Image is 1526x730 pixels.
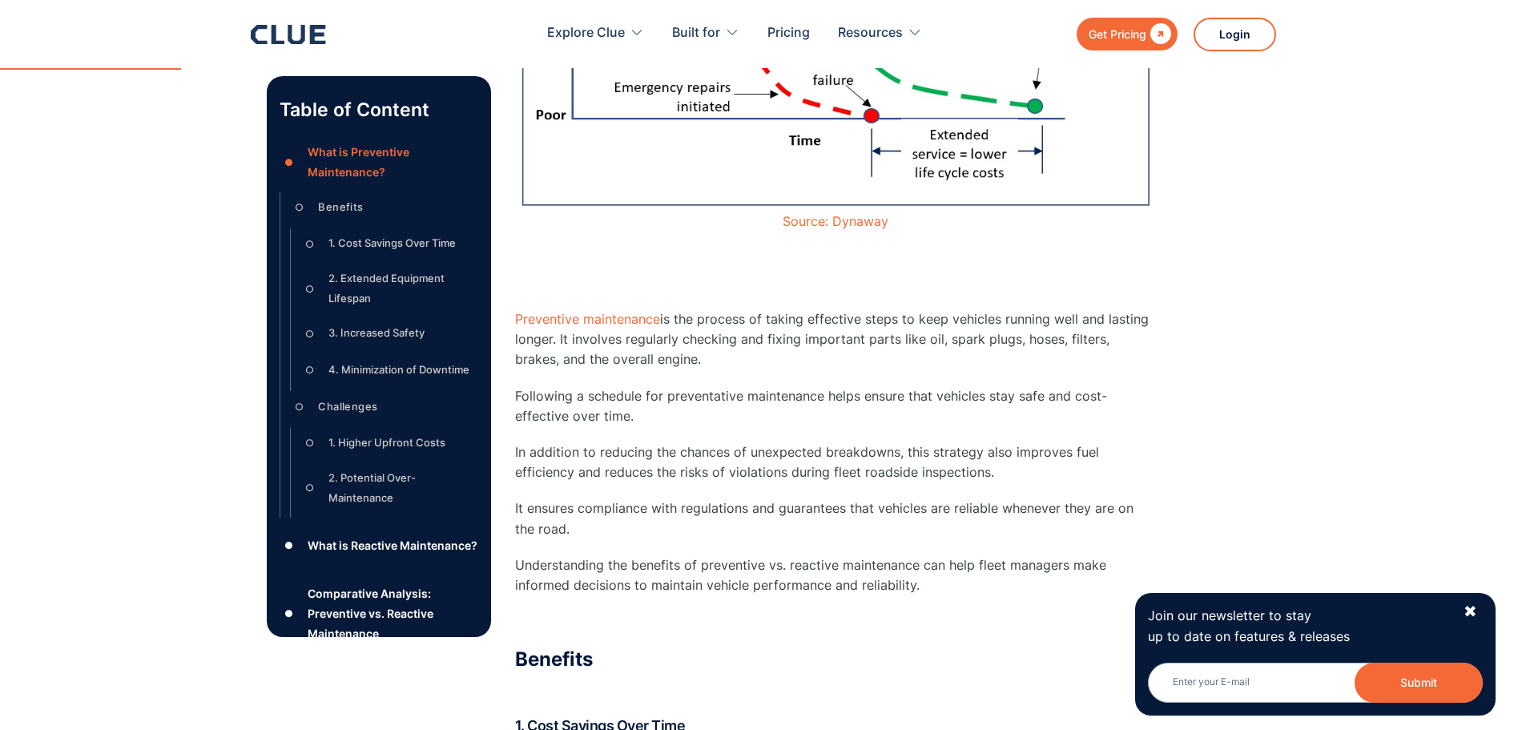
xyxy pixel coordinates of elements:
a: ○4. Minimization of Downtime [300,358,478,382]
a: Pricing [767,8,810,58]
p: ‍ [515,237,1156,257]
div: ○ [300,358,320,382]
a: Get Pricing [1077,18,1178,50]
div: ○ [300,232,320,256]
div: Explore Clue [547,8,644,58]
p: Join our newsletter to stay up to date on features & releases [1148,606,1449,646]
p: ‍ [515,273,1156,293]
a: ●Comparative Analysis: Preventive vs. Reactive Maintenance [280,583,478,644]
a: Source: Dynaway [783,213,888,229]
div: Get Pricing [1089,24,1146,44]
p: ‍ [515,611,1156,631]
div: 2. Extended Equipment Lifespan [328,268,477,309]
div: Benefits [318,197,363,217]
p: is the process of taking effective steps to keep vehicles running well and lasting longer. It inv... [515,309,1156,370]
div: ○ [300,431,320,455]
div: Comparative Analysis: Preventive vs. Reactive Maintenance [308,583,477,644]
div: Resources [838,8,903,58]
a: ○3. Increased Safety [300,321,478,345]
div: Built for [672,8,720,58]
a: Login [1194,18,1276,51]
a: ○2. Extended Equipment Lifespan [300,268,478,309]
div: Resources [838,8,922,58]
p: In addition to reducing the chances of unexpected breakdowns, this strategy also improves fuel ef... [515,442,1156,482]
div: 1. Cost Savings Over Time [328,233,456,253]
a: ●What is Preventive Maintenance? [280,142,478,182]
div: ○ [300,276,320,300]
div: ● [280,534,299,558]
div: Challenges [318,397,377,417]
div: ○ [290,394,309,418]
a: Preventive maintenance [515,311,660,327]
p: Understanding the benefits of preventive vs. reactive maintenance can help fleet managers make in... [515,555,1156,595]
div: ○ [300,321,320,345]
a: ○Challenges [290,394,478,418]
p: Table of Content [280,97,478,123]
a: ○Benefits [290,196,478,220]
div: ● [280,151,299,175]
a: ○2. Potential Over-Maintenance [300,468,478,508]
div: Built for [672,8,739,58]
div: ✖ [1464,602,1477,622]
a: ○1. Cost Savings Over Time [300,232,478,256]
a: ○1. Higher Upfront Costs [300,431,478,455]
p: ‍ [515,680,1156,700]
div:  [1146,24,1171,44]
h3: Benefits [515,647,1156,672]
button: Submit [1355,663,1483,703]
div: What is Reactive Maintenance? [308,535,477,555]
div: ○ [290,196,309,220]
div: 1. Higher Upfront Costs [328,433,445,453]
div: 4. Minimization of Downtime [328,360,469,380]
div: ● [280,602,299,626]
div: Explore Clue [547,8,625,58]
input: Enter your E-mail [1148,663,1483,703]
p: It ensures compliance with regulations and guarantees that vehicles are reliable whenever they ar... [515,498,1156,538]
a: ●What is Reactive Maintenance? [280,534,478,558]
div: 3. Increased Safety [328,323,425,343]
div: 2. Potential Over-Maintenance [328,468,477,508]
div: What is Preventive Maintenance? [308,142,477,182]
div: ○ [300,476,320,500]
p: Following a schedule for preventative maintenance helps ensure that vehicles stay safe and cost-e... [515,386,1156,426]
